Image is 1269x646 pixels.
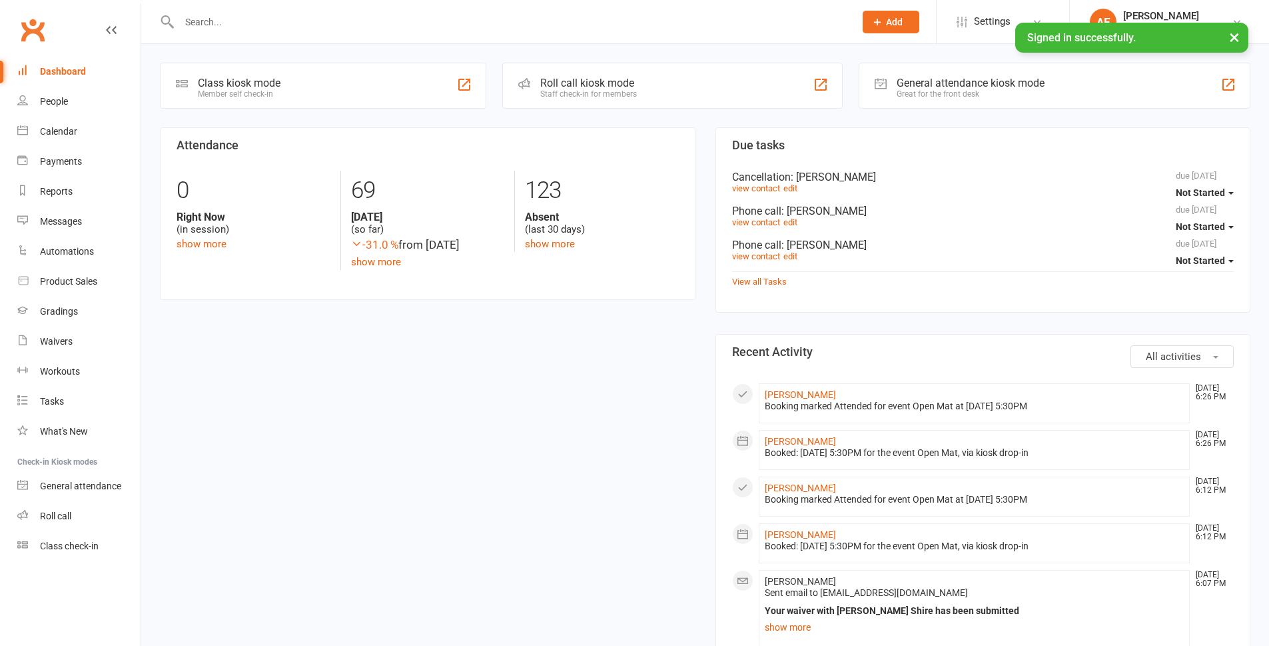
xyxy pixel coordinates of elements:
[1027,31,1136,44] span: Signed in successfully.
[765,483,836,493] a: [PERSON_NAME]
[1130,345,1234,368] button: All activities
[351,171,504,211] div: 69
[40,306,78,317] div: Gradings
[783,251,797,261] a: edit
[40,481,121,491] div: General attendance
[765,447,1184,459] div: Booked: [DATE] 5:30PM for the event Open Mat, via kiosk drop-in
[732,239,1234,251] div: Phone call
[765,541,1184,552] div: Booked: [DATE] 5:30PM for the event Open Mat, via kiosk drop-in
[781,205,867,217] span: : [PERSON_NAME]
[1176,215,1234,239] button: Not Started
[897,89,1045,99] div: Great for the front desk
[732,277,787,287] a: View all Tasks
[525,211,678,236] div: (last 30 days)
[765,618,1184,637] a: show more
[765,494,1184,505] div: Booking marked Attended for event Open Mat at [DATE] 5:30PM
[781,239,867,251] span: : [PERSON_NAME]
[1123,10,1217,22] div: [PERSON_NAME]
[17,471,141,501] a: General attendance kiosk mode
[17,207,141,237] a: Messages
[1222,23,1246,51] button: ×
[177,211,330,223] strong: Right Now
[765,587,968,598] span: Sent email to [EMAIL_ADDRESS][DOMAIN_NAME]
[732,217,780,227] a: view contact
[1189,431,1233,448] time: [DATE] 6:26 PM
[17,531,141,561] a: Class kiosk mode
[17,237,141,267] a: Automations
[765,529,836,540] a: [PERSON_NAME]
[177,171,330,211] div: 0
[17,117,141,147] a: Calendar
[40,276,97,287] div: Product Sales
[897,77,1045,89] div: General attendance kiosk mode
[732,205,1234,217] div: Phone call
[17,177,141,207] a: Reports
[40,426,88,437] div: What's New
[1189,571,1233,588] time: [DATE] 6:07 PM
[540,89,637,99] div: Staff check-in for members
[1189,524,1233,541] time: [DATE] 6:12 PM
[1090,9,1116,35] div: AE
[17,357,141,387] a: Workouts
[732,251,780,261] a: view contact
[765,401,1184,412] div: Booking marked Attended for event Open Mat at [DATE] 5:30PM
[540,77,637,89] div: Roll call kiosk mode
[198,89,280,99] div: Member self check-in
[17,57,141,87] a: Dashboard
[177,139,679,152] h3: Attendance
[1176,249,1234,273] button: Not Started
[17,147,141,177] a: Payments
[16,13,49,47] a: Clubworx
[351,211,504,236] div: (so far)
[40,511,71,521] div: Roll call
[732,139,1234,152] h3: Due tasks
[177,211,330,236] div: (in session)
[525,211,678,223] strong: Absent
[40,541,99,551] div: Class check-in
[351,238,398,251] span: -31.0 %
[17,417,141,447] a: What's New
[40,156,82,167] div: Payments
[40,396,64,407] div: Tasks
[525,238,575,250] a: show more
[40,186,73,197] div: Reports
[40,126,77,137] div: Calendar
[17,327,141,357] a: Waivers
[765,436,836,447] a: [PERSON_NAME]
[40,366,80,377] div: Workouts
[1176,181,1234,205] button: Not Started
[198,77,280,89] div: Class kiosk mode
[351,211,504,223] strong: [DATE]
[1176,255,1225,266] span: Not Started
[177,238,226,250] a: show more
[40,246,94,257] div: Automations
[732,183,780,193] a: view contact
[17,87,141,117] a: People
[17,297,141,327] a: Gradings
[17,387,141,417] a: Tasks
[765,576,836,587] span: [PERSON_NAME]
[17,267,141,297] a: Product Sales
[40,336,73,347] div: Waivers
[1176,221,1225,232] span: Not Started
[783,217,797,227] a: edit
[1146,351,1201,363] span: All activities
[1189,384,1233,401] time: [DATE] 6:26 PM
[863,11,919,33] button: Add
[886,17,903,27] span: Add
[732,171,1234,183] div: Cancellation
[17,501,141,531] a: Roll call
[525,171,678,211] div: 123
[765,389,836,400] a: [PERSON_NAME]
[1123,22,1217,34] div: [PERSON_NAME] Shire
[40,216,82,227] div: Messages
[40,66,86,77] div: Dashboard
[40,96,68,107] div: People
[791,171,876,183] span: : [PERSON_NAME]
[783,183,797,193] a: edit
[1189,477,1233,495] time: [DATE] 6:12 PM
[175,13,845,31] input: Search...
[732,345,1234,359] h3: Recent Activity
[351,256,401,268] a: show more
[351,236,504,254] div: from [DATE]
